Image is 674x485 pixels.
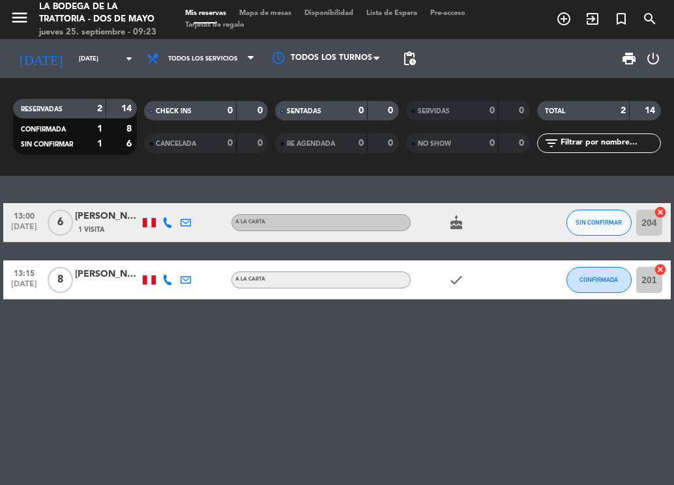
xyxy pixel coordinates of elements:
span: A la carta [235,219,265,225]
span: 13:00 [8,208,40,223]
span: pending_actions [402,51,417,66]
span: NO SHOW [418,141,451,147]
span: Todos los servicios [168,55,237,62]
span: [DATE] [8,280,40,295]
button: CONFIRMADA [566,267,632,293]
i: add_circle_outline [556,11,572,27]
strong: 0 [388,139,396,148]
i: exit_to_app [585,11,600,27]
strong: 0 [359,106,364,115]
strong: 0 [490,139,495,148]
span: Disponibilidad [298,10,360,17]
i: cancel [654,263,667,276]
div: jueves 25. septiembre - 09:23 [39,26,159,39]
div: [PERSON_NAME] [75,209,140,224]
span: CONFIRMADA [579,276,618,283]
span: 8 [48,267,73,293]
strong: 0 [227,139,233,148]
strong: 0 [227,106,233,115]
span: SIN CONFIRMAR [21,141,73,148]
i: cancel [654,206,667,219]
span: 1 Visita [78,225,104,235]
strong: 2 [97,104,102,113]
span: TOTAL [545,108,565,115]
strong: 8 [126,124,134,133]
strong: 6 [126,139,134,148]
i: turned_in_not [613,11,629,27]
strong: 0 [257,106,265,115]
span: SERVIDAS [418,108,450,115]
span: Mis reservas [179,10,233,17]
span: Pre-acceso [424,10,472,17]
i: [DATE] [10,46,72,72]
strong: 0 [257,139,265,148]
span: CANCELADA [156,141,196,147]
span: Tarjetas de regalo [179,21,251,29]
span: SENTADAS [287,108,321,115]
span: A la carta [235,277,265,282]
span: RE AGENDADA [287,141,335,147]
i: cake [448,215,464,230]
strong: 0 [490,106,495,115]
i: power_settings_new [645,51,661,66]
span: CONFIRMADA [21,126,66,133]
span: SIN CONFIRMAR [576,219,622,226]
div: LOG OUT [642,39,664,78]
strong: 0 [519,139,527,148]
span: [DATE] [8,223,40,238]
i: filter_list [544,135,559,151]
div: [PERSON_NAME] [75,267,140,282]
strong: 2 [621,106,626,115]
span: Mapa de mesas [233,10,298,17]
strong: 0 [519,106,527,115]
span: print [621,51,637,66]
strong: 14 [645,106,658,115]
span: CHECK INS [156,108,192,115]
div: La Bodega de la Trattoria - Dos de Mayo [39,1,159,26]
button: menu [10,8,29,32]
span: RESERVADAS [21,106,63,113]
i: search [642,11,658,27]
i: check [448,272,464,288]
strong: 14 [121,104,134,113]
strong: 0 [388,106,396,115]
strong: 1 [97,124,102,133]
strong: 0 [359,139,364,148]
i: arrow_drop_down [121,51,137,66]
span: 6 [48,210,73,236]
strong: 1 [97,139,102,148]
span: 13:15 [8,265,40,280]
button: SIN CONFIRMAR [566,210,632,236]
input: Filtrar por nombre... [559,136,660,150]
i: menu [10,8,29,27]
span: Lista de Espera [360,10,424,17]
